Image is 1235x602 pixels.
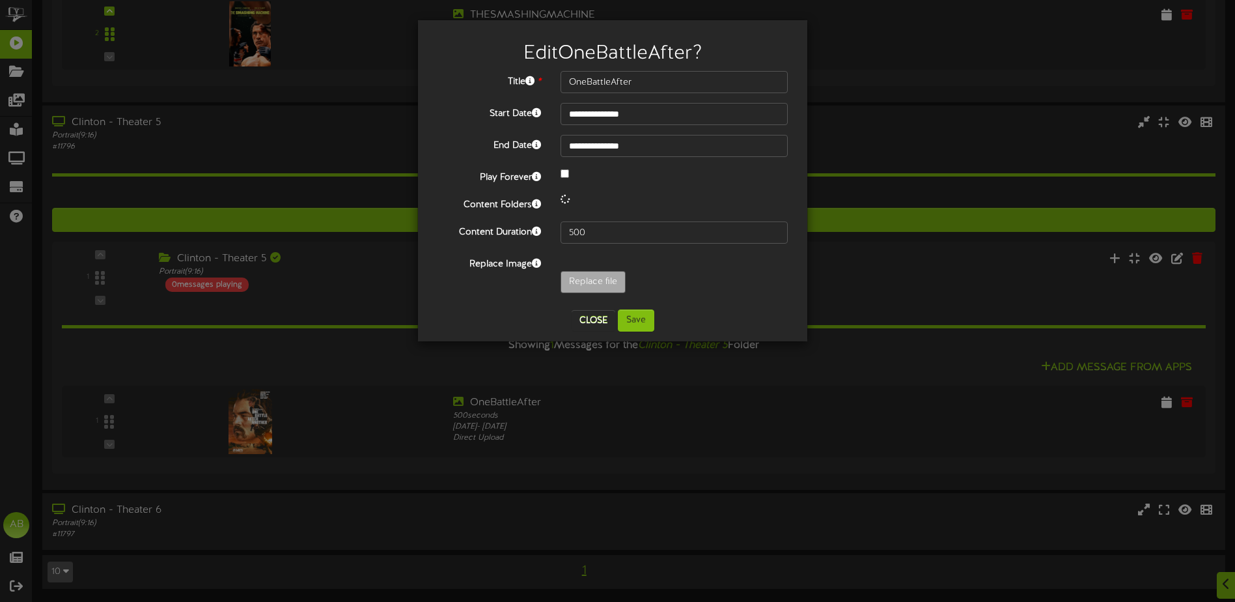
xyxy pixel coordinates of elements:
[618,309,654,332] button: Save
[428,167,551,184] label: Play Forever
[572,310,615,331] button: Close
[437,43,788,64] h2: Edit OneBattleAfter ?
[428,71,551,89] label: Title
[428,135,551,152] label: End Date
[561,71,788,93] input: Title
[428,194,551,212] label: Content Folders
[561,222,788,244] input: 15
[428,103,551,121] label: Start Date
[428,222,551,239] label: Content Duration
[428,253,551,271] label: Replace Image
